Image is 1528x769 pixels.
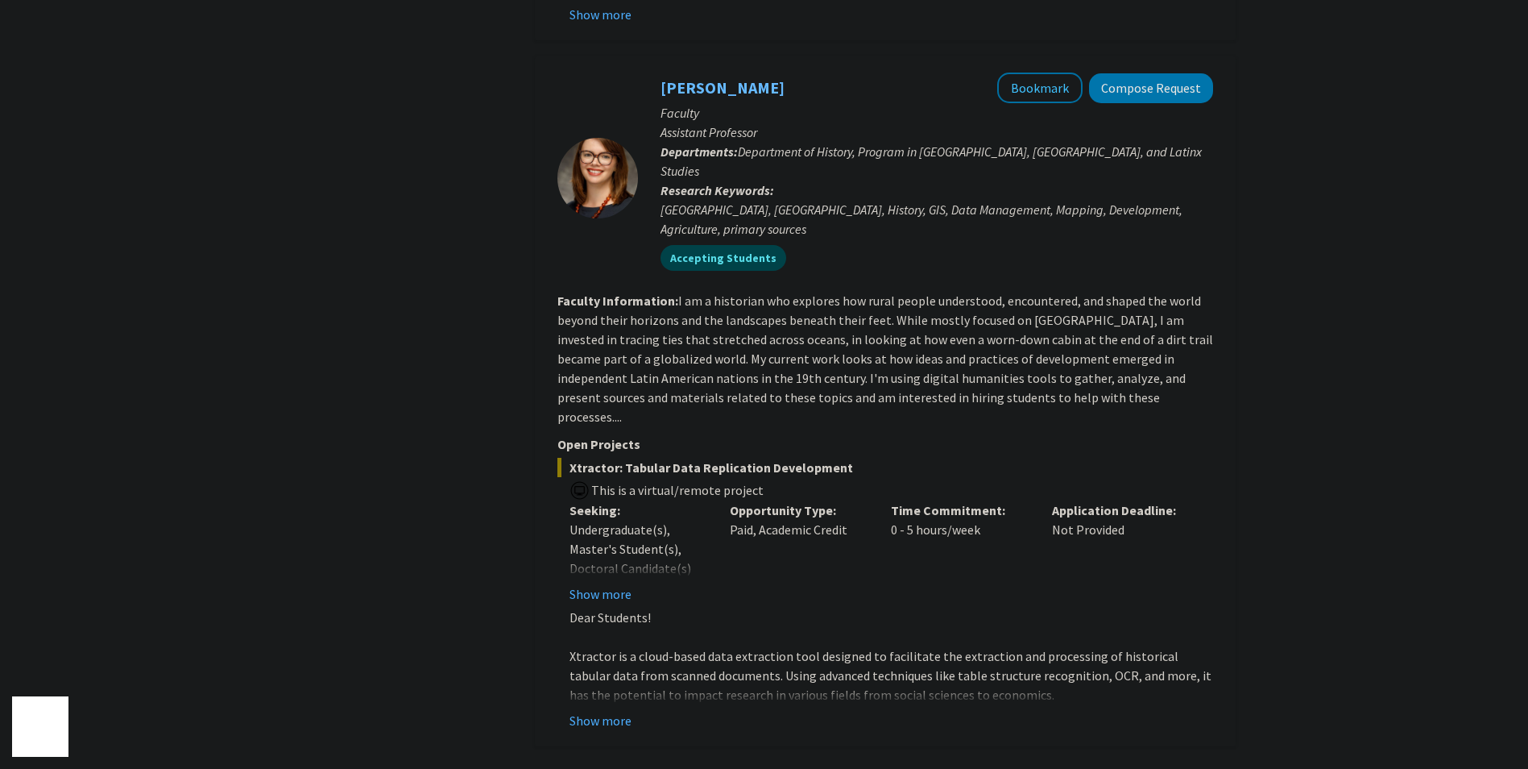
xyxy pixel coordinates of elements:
[660,123,1213,142] p: Assistant Professor
[569,711,631,730] button: Show more
[569,648,1211,703] span: Xtractor is a cloud-based data extraction tool designed to facilitate the extraction and processi...
[718,501,879,604] div: Paid, Academic Credit
[569,5,631,24] button: Show more
[1040,501,1201,604] div: Not Provided
[569,609,651,626] span: Dear Students!
[660,143,738,160] b: Departments:
[557,434,1213,454] p: Open Projects
[557,458,1213,477] span: Xtractor: Tabular Data Replication Development
[660,143,1202,179] span: Department of History, Program in [GEOGRAPHIC_DATA], [GEOGRAPHIC_DATA], and Latinx Studies
[660,245,786,271] mat-chip: Accepting Students
[660,77,785,98] a: [PERSON_NAME]
[569,501,706,520] p: Seeking:
[590,482,764,498] span: This is a virtual/remote project
[1089,73,1213,103] button: Compose Request to Casey Lurtz
[557,293,1213,425] fg-read-more: I am a historian who explores how rural people understood, encountered, and shaped the world beyo...
[569,520,706,617] div: Undergraduate(s), Master's Student(s), Doctoral Candidate(s) (PhD, MD, DMD, PharmD, etc.)
[12,696,68,757] iframe: Chat
[1052,501,1189,520] p: Application Deadline:
[569,584,631,604] button: Show more
[660,200,1213,239] div: [GEOGRAPHIC_DATA], [GEOGRAPHIC_DATA], History, GIS, Data Management, Mapping, Development, Agricu...
[730,501,867,520] p: Opportunity Type:
[557,293,678,309] b: Faculty Information:
[660,103,1213,123] p: Faculty
[879,501,1040,604] div: 0 - 5 hours/week
[891,501,1028,520] p: Time Commitment:
[660,182,774,198] b: Research Keywords:
[997,73,1083,103] button: Add Casey Lurtz to Bookmarks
